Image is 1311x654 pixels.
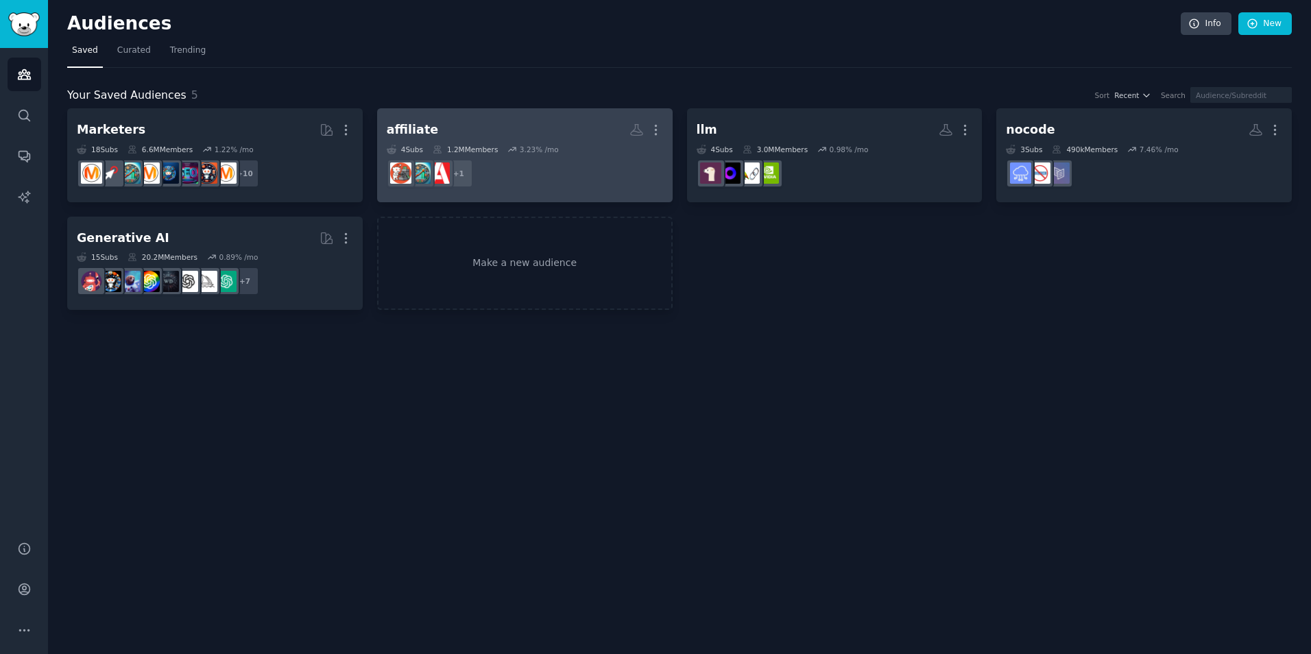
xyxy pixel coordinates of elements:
div: Marketers [77,121,145,138]
div: nocode [1006,121,1055,138]
span: Saved [72,45,98,57]
div: affiliate [387,121,438,138]
div: 15 Sub s [77,252,118,262]
div: 3 Sub s [1006,145,1042,154]
img: SaaS [1010,162,1031,184]
img: marketing [215,162,237,184]
a: affiliate4Subs1.2MMembers3.23% /mo+1AffiliateAffiliatemarketingpassive_income [377,108,673,202]
a: Saved [67,40,103,68]
span: Trending [170,45,206,57]
div: 490k Members [1052,145,1118,154]
a: Trending [165,40,211,68]
img: nocode [1029,162,1050,184]
img: DigitalMarketing [81,162,102,184]
img: digital_marketing [158,162,179,184]
img: SEO [177,162,198,184]
div: 20.2M Members [128,252,197,262]
img: LocalLLM [719,162,741,184]
div: Search [1161,90,1186,100]
div: llm [697,121,717,138]
div: 3.0M Members [743,145,808,154]
div: 0.98 % /mo [830,145,869,154]
div: Generative AI [77,230,169,247]
a: Info [1181,12,1231,36]
img: LangChain [738,162,760,184]
div: + 10 [230,159,259,188]
img: OpenAI [177,271,198,292]
div: 6.6M Members [128,145,193,154]
img: dalle2 [81,271,102,292]
div: 1.22 % /mo [215,145,254,154]
div: 1.2M Members [433,145,498,154]
span: Your Saved Audiences [67,87,187,104]
span: 5 [191,88,198,101]
button: Recent [1114,90,1151,100]
span: Recent [1114,90,1139,100]
img: ChatGPT [215,271,237,292]
img: aiArt [100,271,121,292]
h2: Audiences [67,13,1181,35]
a: llm4Subs3.0MMembers0.98% /monvidiaLangChainLocalLLMLocalLLaMA [687,108,983,202]
div: + 1 [444,159,473,188]
img: socialmedia [196,162,217,184]
a: Marketers18Subs6.6MMembers1.22% /mo+10marketingsocialmediaSEOdigital_marketingadvertisingAffiliat... [67,108,363,202]
input: Audience/Subreddit [1190,87,1292,103]
img: Affiliatemarketing [409,162,431,184]
img: weirddalle [158,271,179,292]
img: Affiliate [429,162,450,184]
img: Affiliatemarketing [119,162,141,184]
span: Curated [117,45,151,57]
img: GPT3 [139,271,160,292]
div: 18 Sub s [77,145,118,154]
a: nocode3Subs490kMembers7.46% /moCarrdnocodeSaaS [996,108,1292,202]
img: LocalLLaMA [700,162,721,184]
img: midjourney [196,271,217,292]
a: New [1238,12,1292,36]
img: advertising [139,162,160,184]
img: GummySearch logo [8,12,40,36]
img: StableDiffusion [119,271,141,292]
a: Make a new audience [377,217,673,311]
img: PPC [100,162,121,184]
img: passive_income [390,162,411,184]
div: 4 Sub s [387,145,423,154]
img: nvidia [758,162,779,184]
a: Generative AI15Subs20.2MMembers0.89% /mo+7ChatGPTmidjourneyOpenAIweirddalleGPT3StableDiffusionaiA... [67,217,363,311]
div: 0.89 % /mo [219,252,258,262]
div: 7.46 % /mo [1140,145,1179,154]
div: 3.23 % /mo [520,145,559,154]
div: + 7 [230,267,259,295]
img: Carrd [1048,162,1070,184]
a: Curated [112,40,156,68]
div: Sort [1095,90,1110,100]
div: 4 Sub s [697,145,733,154]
